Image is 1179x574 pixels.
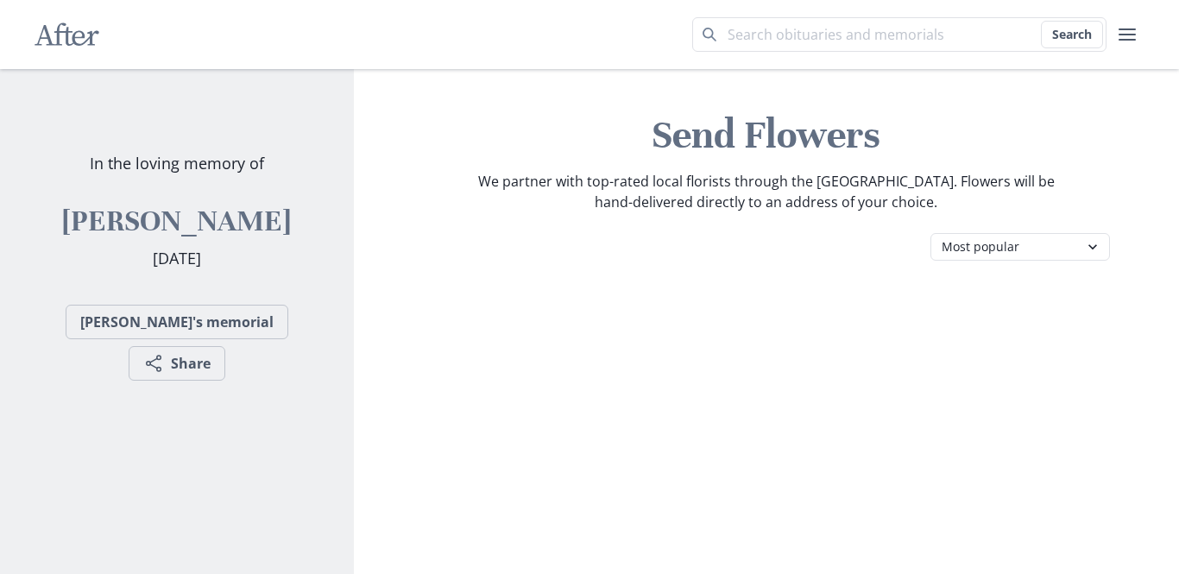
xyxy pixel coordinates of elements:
h1: Send Flowers [368,110,1165,161]
p: In the loving memory of [90,152,264,175]
span: [DATE] [153,248,201,268]
button: Share [129,346,225,381]
button: Search [1041,21,1103,48]
h2: [PERSON_NAME] [62,203,291,240]
p: We partner with top-rated local florists through the [GEOGRAPHIC_DATA]. Flowers will be hand-deli... [476,171,1056,212]
select: Category filter [930,233,1110,261]
button: user menu [1110,17,1144,52]
a: [PERSON_NAME]'s memorial [66,305,288,339]
input: Search term [692,17,1106,52]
